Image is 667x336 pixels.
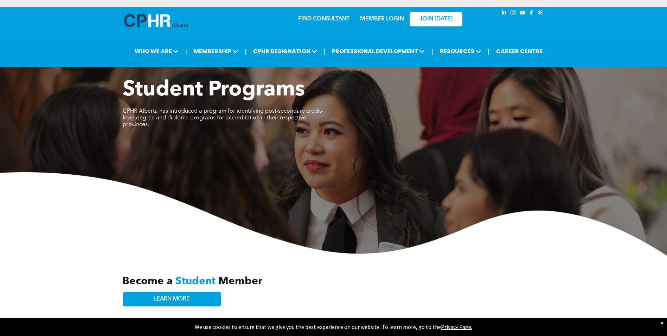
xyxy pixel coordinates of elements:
li: | [488,44,489,58]
li: | [185,44,187,58]
span: JOIN [DATE] [419,16,453,23]
span: Become a [122,276,173,287]
span: CPHR Alberta has introduced a program for identifying post-secondary credit-level degree and dipl... [123,108,323,127]
a: facebook [528,9,535,18]
img: A blue and white logo for cp alberta [124,14,188,27]
span: RESOURCES [438,45,483,58]
span: LEARN MORE [154,296,190,303]
span: MEMBERSHIP [192,45,240,58]
span: WHO WE ARE [133,45,181,58]
li: | [431,44,433,58]
a: Privacy Page. [441,323,472,330]
a: FIND CONSULTANT [298,16,349,22]
a: instagram [509,9,517,18]
div: Dismiss notification [661,319,663,326]
li: | [245,44,246,58]
a: youtube [519,9,526,18]
a: Social network [537,9,545,18]
a: LEARN MORE [123,292,221,306]
span: Student [175,276,216,287]
span: Student Programs [123,80,305,101]
span: CPHR DESIGNATION [251,45,319,58]
a: CAREER CENTRE [494,45,545,58]
li: | [324,44,326,58]
span: PROFESSIONAL DEVELOPMENT [330,45,427,58]
span: Member [218,276,262,287]
a: MEMBER LOGIN [360,16,404,22]
a: JOIN [DATE] [410,12,462,26]
a: linkedin [500,9,508,18]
